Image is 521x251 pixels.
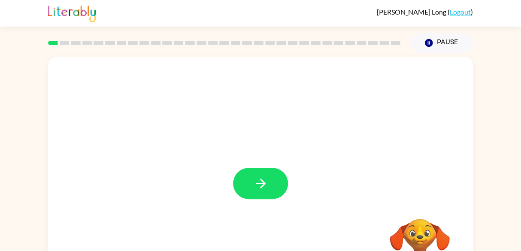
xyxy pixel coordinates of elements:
button: Pause [411,33,473,53]
img: Literably [48,3,96,22]
a: Logout [450,8,471,16]
span: [PERSON_NAME] Long [377,8,448,16]
div: ( ) [377,8,473,16]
